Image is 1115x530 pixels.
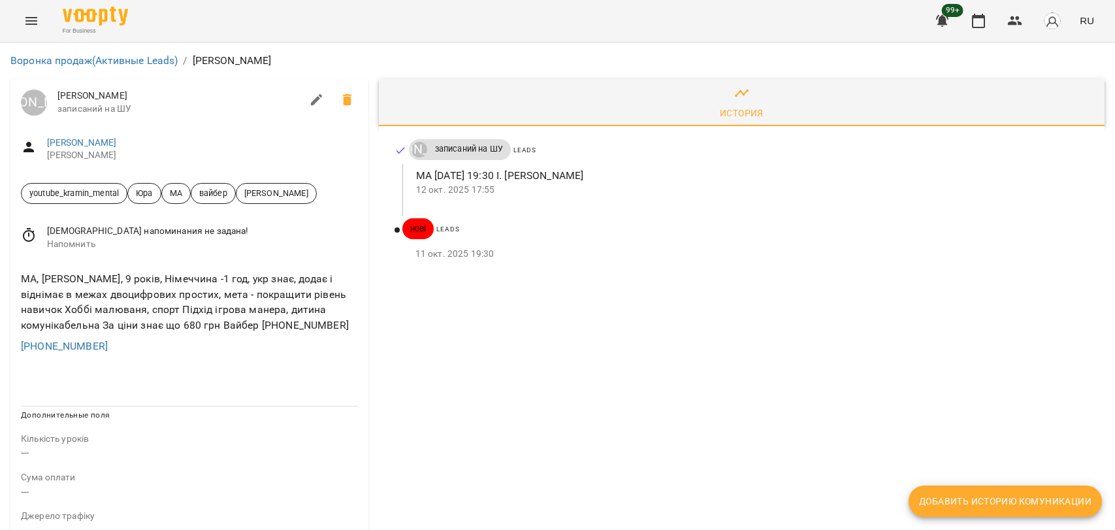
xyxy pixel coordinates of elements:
[402,223,434,235] span: нові
[57,103,301,116] span: записаний на ШУ
[47,137,117,148] a: [PERSON_NAME]
[416,184,1084,197] p: 12 окт. 2025 17:55
[1043,12,1061,30] img: avatar_s.png
[57,90,301,103] span: [PERSON_NAME]
[436,225,459,233] span: Leads
[415,248,1084,261] p: 11 окт. 2025 19:30
[183,53,187,69] li: /
[21,471,358,484] p: field-description
[416,168,1084,184] p: МА [DATE] 19:30 І. [PERSON_NAME]
[10,53,1105,69] nav: breadcrumb
[21,410,109,420] span: Дополнительные поля
[10,54,178,67] a: Воронка продаж(Активные Leads)
[513,146,536,154] span: Leads
[193,53,272,69] p: [PERSON_NAME]
[21,445,358,461] p: ---
[919,493,1091,509] span: Добавить историю комуникации
[409,142,427,157] a: [PERSON_NAME]
[21,433,358,446] p: field-description
[1075,8,1099,33] button: RU
[162,187,190,199] span: МА
[21,90,47,116] div: Юрій Тимочко
[21,510,358,523] p: field-description
[1080,14,1094,27] span: RU
[21,90,47,116] a: [PERSON_NAME]
[63,7,128,25] img: Voopty Logo
[412,142,427,157] div: Юрій Тимочко
[16,5,47,37] button: Menu
[47,238,358,251] span: Напомнить
[128,187,160,199] span: Юра
[63,27,128,35] span: For Business
[47,149,358,162] span: [PERSON_NAME]
[942,4,963,17] span: 99+
[909,486,1102,517] button: Добавить историю комуникации
[720,105,764,121] div: История
[191,187,235,199] span: вайбер
[22,187,127,199] span: youtube_kramin_mental
[18,269,361,335] div: МА, [PERSON_NAME], 9 років, Німеччина -1 год, укр знає, додає і віднімає в межах двоцифрових прос...
[47,225,358,238] span: [DEMOGRAPHIC_DATA] напоминания не задана!
[21,340,108,352] a: [PHONE_NUMBER]
[427,143,511,155] span: записаний на ШУ
[236,187,316,199] span: [PERSON_NAME]
[21,484,358,500] p: ---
